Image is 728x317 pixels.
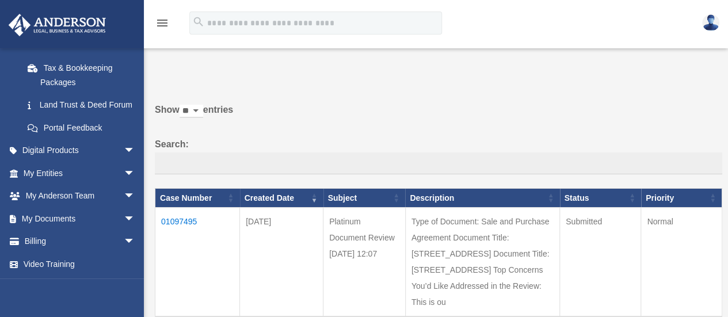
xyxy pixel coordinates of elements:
[8,162,153,185] a: My Entitiesarrow_drop_down
[124,230,147,254] span: arrow_drop_down
[405,208,559,317] td: Type of Document: Sale and Purchase Agreement Document Title: [STREET_ADDRESS] Document Title: [S...
[641,188,722,208] th: Priority: activate to sort column ascending
[155,152,722,174] input: Search:
[16,116,147,139] a: Portal Feedback
[16,94,147,117] a: Land Trust & Deed Forum
[8,185,153,208] a: My Anderson Teamarrow_drop_down
[560,188,641,208] th: Status: activate to sort column ascending
[240,188,323,208] th: Created Date: activate to sort column ascending
[8,207,153,230] a: My Documentsarrow_drop_down
[8,139,153,162] a: Digital Productsarrow_drop_down
[155,208,240,317] td: 01097495
[124,207,147,231] span: arrow_drop_down
[124,185,147,208] span: arrow_drop_down
[180,105,203,118] select: Showentries
[560,208,641,317] td: Submitted
[323,188,406,208] th: Subject: activate to sort column ascending
[155,16,169,30] i: menu
[8,230,153,253] a: Billingarrow_drop_down
[16,57,147,94] a: Tax & Bookkeeping Packages
[124,139,147,163] span: arrow_drop_down
[155,136,722,174] label: Search:
[702,14,719,31] img: User Pic
[323,208,406,317] td: Platinum Document Review [DATE] 12:07
[5,14,109,36] img: Anderson Advisors Platinum Portal
[155,20,169,30] a: menu
[124,162,147,185] span: arrow_drop_down
[155,102,722,129] label: Show entries
[405,188,559,208] th: Description: activate to sort column ascending
[641,208,722,317] td: Normal
[155,188,240,208] th: Case Number: activate to sort column ascending
[240,208,323,317] td: [DATE]
[192,16,205,28] i: search
[8,253,153,276] a: Video Training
